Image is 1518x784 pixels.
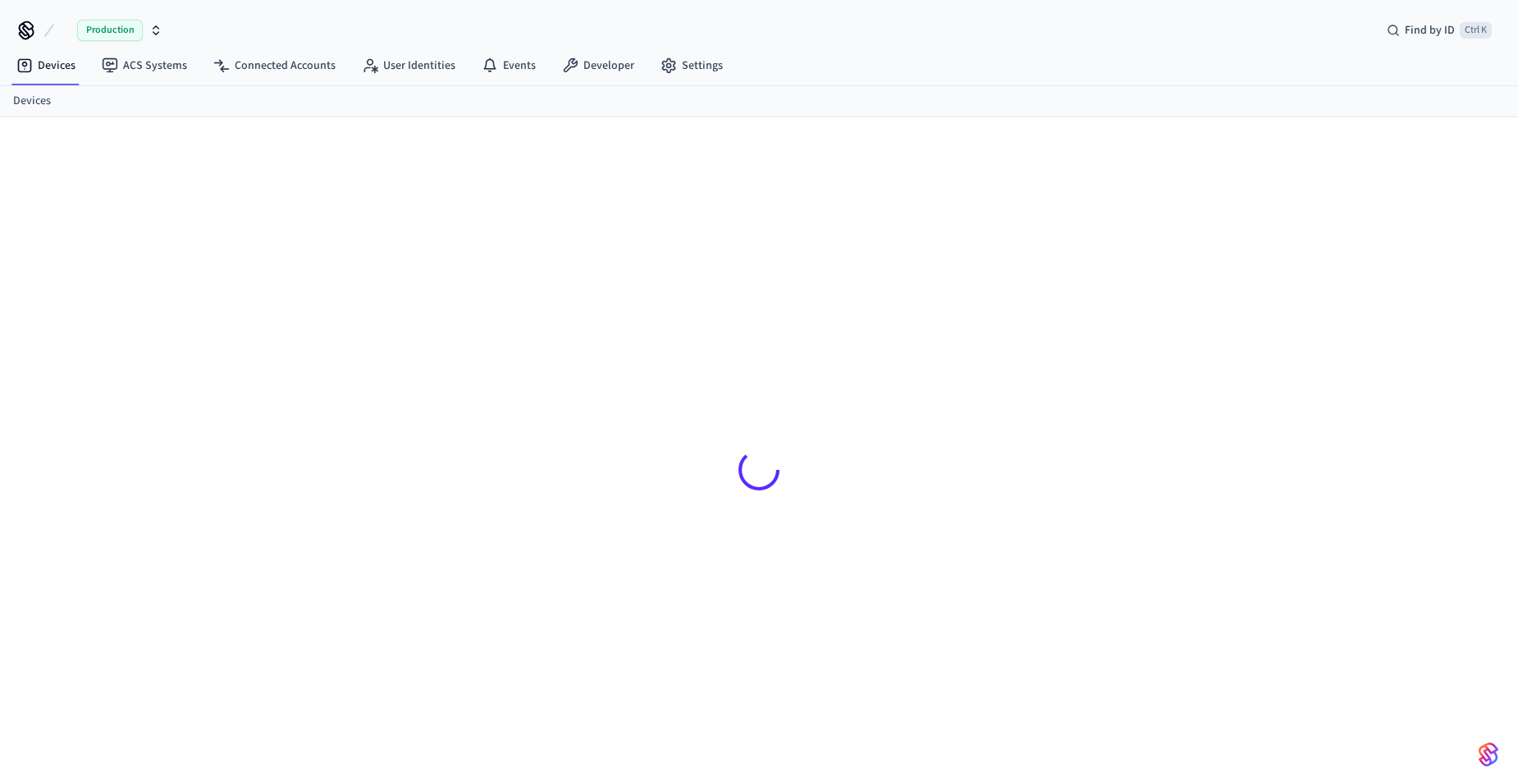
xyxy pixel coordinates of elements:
a: Devices [3,51,89,80]
div: Find by IDCtrl K [1374,16,1505,45]
span: Find by ID [1405,22,1455,39]
a: Devices [13,93,51,110]
a: ACS Systems [89,51,200,80]
span: Production [77,20,143,41]
a: Connected Accounts [200,51,349,80]
a: Events [469,51,549,80]
a: User Identities [349,51,469,80]
a: Developer [549,51,647,80]
a: Settings [647,51,736,80]
img: SeamLogoGradient.69752ec5.svg [1479,741,1498,768]
span: Ctrl K [1460,22,1492,39]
